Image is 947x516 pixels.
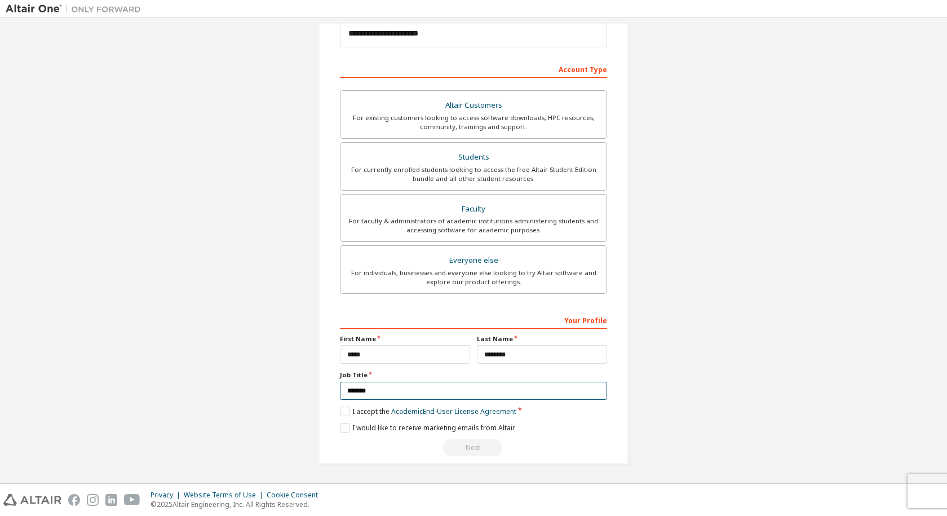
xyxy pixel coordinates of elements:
p: © 2025 Altair Engineering, Inc. All Rights Reserved. [151,500,325,509]
div: For existing customers looking to access software downloads, HPC resources, community, trainings ... [347,113,600,131]
img: linkedin.svg [105,494,117,506]
label: I would like to receive marketing emails from Altair [340,423,515,433]
div: Faculty [347,201,600,217]
label: First Name [340,334,470,343]
div: Everyone else [347,253,600,268]
div: For currently enrolled students looking to access the free Altair Student Edition bundle and all ... [347,165,600,183]
label: Last Name [477,334,607,343]
img: youtube.svg [124,494,140,506]
div: Read and acccept EULA to continue [340,439,607,456]
div: Your Profile [340,311,607,329]
div: For faculty & administrators of academic institutions administering students and accessing softwa... [347,217,600,235]
div: Privacy [151,491,184,500]
label: I accept the [340,407,516,416]
img: facebook.svg [68,494,80,506]
img: altair_logo.svg [3,494,61,506]
div: Altair Customers [347,98,600,113]
div: For individuals, businesses and everyone else looking to try Altair software and explore our prod... [347,268,600,286]
div: Website Terms of Use [184,491,267,500]
a: Academic End-User License Agreement [391,407,516,416]
div: Account Type [340,60,607,78]
div: Students [347,149,600,165]
img: instagram.svg [87,494,99,506]
img: Altair One [6,3,147,15]
div: Cookie Consent [267,491,325,500]
label: Job Title [340,371,607,380]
